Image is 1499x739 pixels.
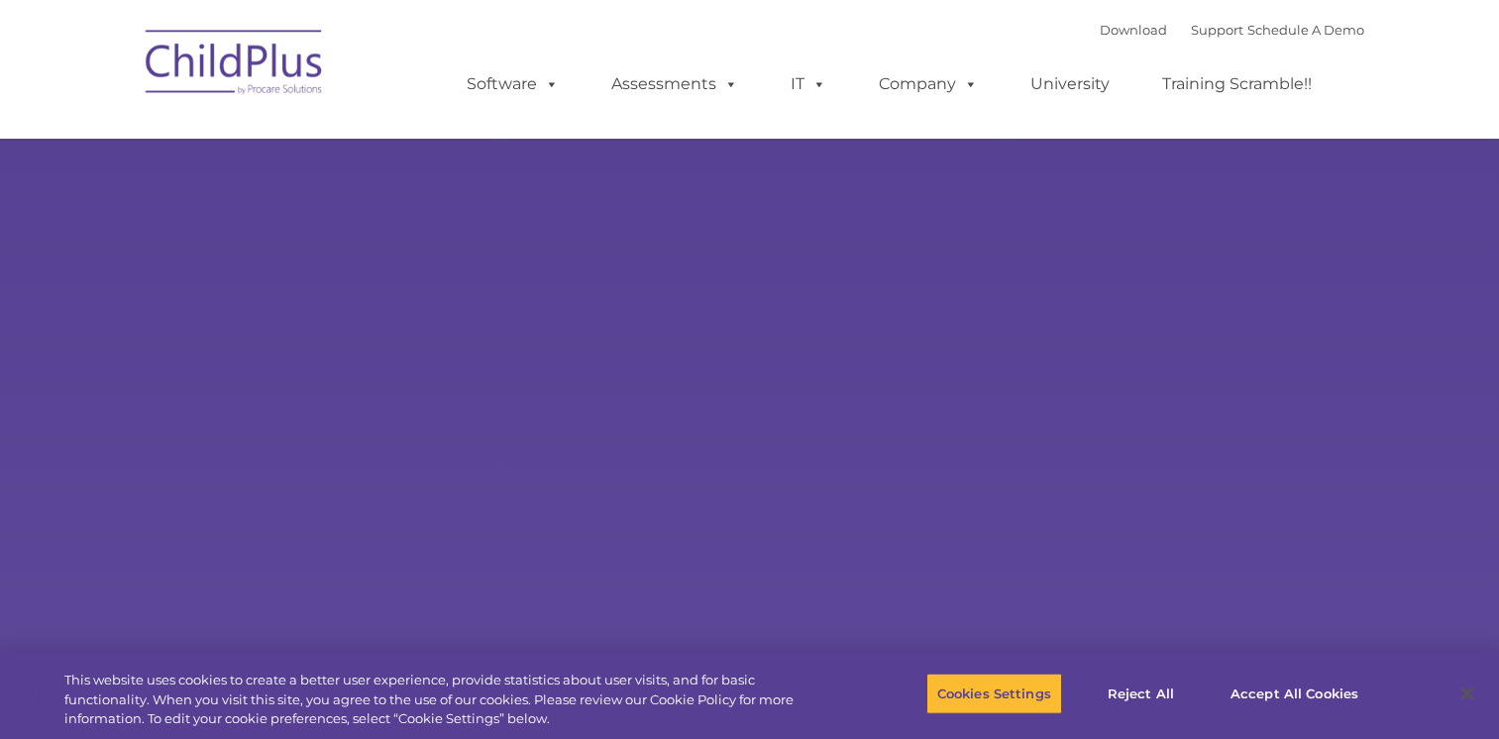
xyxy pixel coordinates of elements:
img: ChildPlus by Procare Solutions [136,16,334,115]
button: Accept All Cookies [1220,673,1369,714]
button: Cookies Settings [926,673,1062,714]
font: | [1100,22,1364,38]
a: Download [1100,22,1167,38]
a: Schedule A Demo [1247,22,1364,38]
a: University [1011,64,1129,104]
button: Close [1445,672,1489,715]
a: Support [1191,22,1243,38]
button: Reject All [1079,673,1203,714]
a: Software [447,64,579,104]
a: IT [771,64,846,104]
div: This website uses cookies to create a better user experience, provide statistics about user visit... [64,671,824,729]
a: Company [859,64,998,104]
a: Assessments [591,64,758,104]
a: Training Scramble!! [1142,64,1332,104]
